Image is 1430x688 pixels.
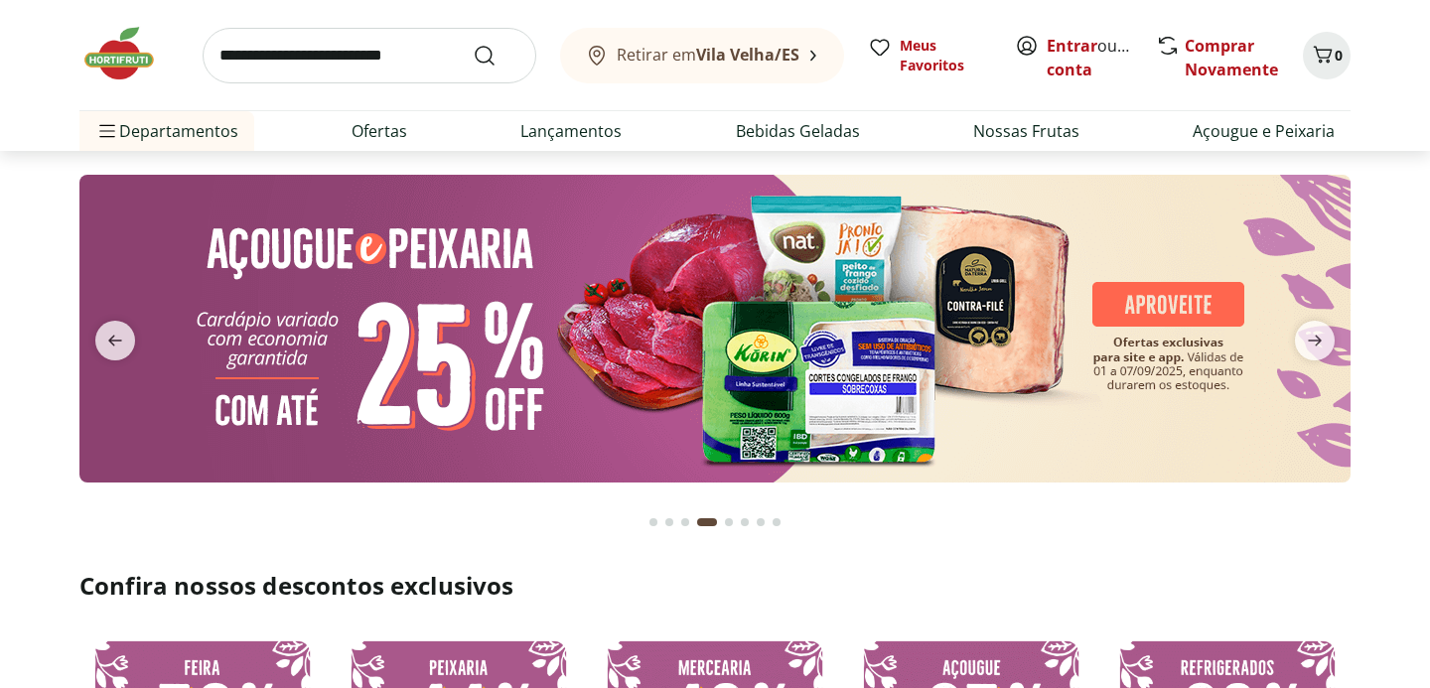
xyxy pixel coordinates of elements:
button: Go to page 5 from fs-carousel [721,498,737,546]
span: Meus Favoritos [900,36,991,75]
button: Current page from fs-carousel [693,498,721,546]
a: Bebidas Geladas [736,119,860,143]
button: Go to page 8 from fs-carousel [769,498,785,546]
a: Lançamentos [520,119,622,143]
input: search [203,28,536,83]
b: Vila Velha/ES [696,44,799,66]
a: Açougue e Peixaria [1193,119,1335,143]
span: Retirar em [617,46,799,64]
a: Comprar Novamente [1185,35,1278,80]
span: ou [1047,34,1135,81]
a: Entrar [1047,35,1097,57]
a: Nossas Frutas [973,119,1079,143]
button: Go to page 1 from fs-carousel [645,498,661,546]
span: 0 [1335,46,1343,65]
img: açougue [79,175,1351,482]
h2: Confira nossos descontos exclusivos [79,570,1351,602]
button: previous [79,321,151,360]
button: Go to page 2 from fs-carousel [661,498,677,546]
a: Ofertas [352,119,407,143]
button: Carrinho [1303,32,1351,79]
a: Meus Favoritos [868,36,991,75]
button: Submit Search [473,44,520,68]
button: Go to page 3 from fs-carousel [677,498,693,546]
button: next [1279,321,1351,360]
button: Go to page 6 from fs-carousel [737,498,753,546]
img: Hortifruti [79,24,179,83]
button: Retirar emVila Velha/ES [560,28,844,83]
span: Departamentos [95,107,238,155]
button: Go to page 7 from fs-carousel [753,498,769,546]
button: Menu [95,107,119,155]
a: Criar conta [1047,35,1156,80]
